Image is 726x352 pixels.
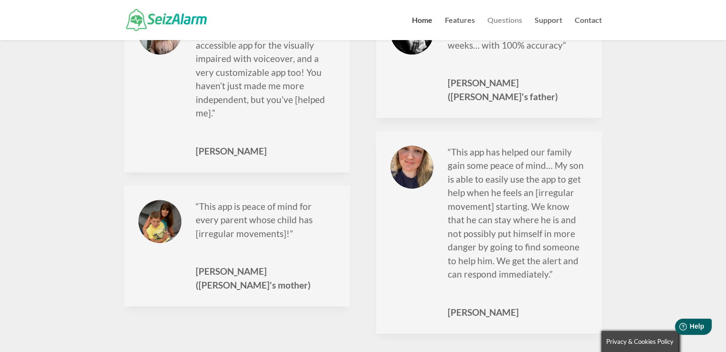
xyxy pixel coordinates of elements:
[196,145,336,158] span: [PERSON_NAME]
[196,11,336,129] p: “Thank you for inventing, and developing SeizAlarm! It’s a very accessible app for the visually i...
[126,9,207,31] img: SeizAlarm
[448,76,588,104] span: [PERSON_NAME] ([PERSON_NAME]'s father)
[575,17,602,40] a: Contact
[448,306,588,320] span: [PERSON_NAME]
[445,17,475,40] a: Features
[535,17,562,40] a: Support
[196,200,336,250] p: “This app is peace of mind for every parent whose child has [irregular movements]!”
[487,17,522,40] a: Questions
[606,338,673,345] span: Privacy & Cookies Policy
[448,146,584,280] span: “This app has helped our family gain some peace of mind… My son is able to easily use the app to ...
[196,265,336,292] span: [PERSON_NAME] ([PERSON_NAME]'s mother)
[412,17,432,40] a: Home
[641,315,715,342] iframe: Help widget launcher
